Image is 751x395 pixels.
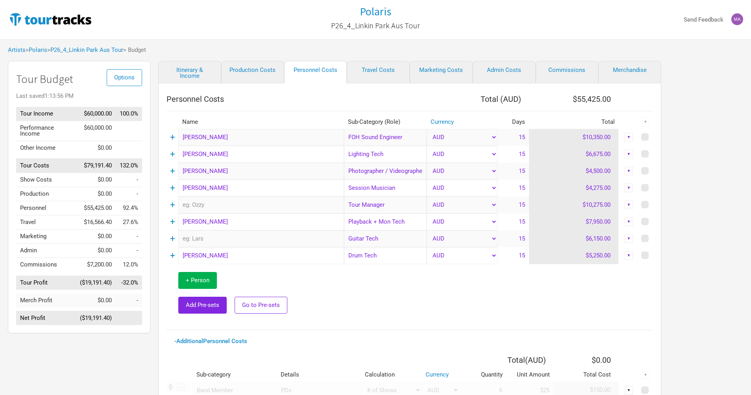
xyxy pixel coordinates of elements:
[29,46,47,53] a: Polaris
[529,197,619,213] td: $10,275.00
[170,166,175,176] a: +
[116,187,142,201] td: Production as % of Tour Income
[361,368,422,382] th: Calculation
[529,163,619,180] td: $4,500.00
[178,297,227,314] button: Add Pre-sets
[116,258,142,272] td: Commissions as % of Tour Income
[235,297,287,314] button: Go to Pre-sets
[170,217,175,227] a: +
[529,91,619,107] th: $55,425.00
[344,115,427,129] th: Sub-Category (Role)
[107,69,142,86] button: Options
[76,173,116,187] td: $0.00
[16,244,76,258] td: Admin
[731,13,743,25] img: Mark
[178,213,344,230] input: eg: John
[170,183,175,193] a: +
[186,277,209,284] span: + Person
[625,386,633,395] div: ▼
[344,197,427,213] div: Tour Manager
[76,159,116,173] td: $79,191.40
[344,129,427,146] div: FOH Sound Engineer
[221,61,284,83] a: Production Costs
[16,276,76,290] td: Tour Profit
[459,352,554,368] th: Total ( AUD )
[498,129,529,146] td: 15
[331,17,420,34] a: P26_4_Linkin Park Aus Tour
[459,368,507,382] th: Quantity
[116,230,142,244] td: Marketing as % of Tour Income
[170,149,175,159] a: +
[625,234,633,243] div: ▼
[529,213,619,230] td: $7,950.00
[116,276,142,290] td: Tour Profit as % of Tour Income
[498,230,529,247] td: 15
[16,187,76,201] td: Production
[76,311,116,325] td: ($19,191.40)
[8,11,93,27] img: TourTracks
[158,61,221,83] a: Itinerary & Income
[498,197,529,213] td: 15
[116,173,142,187] td: Show Costs as % of Tour Income
[178,146,344,163] input: eg: Lily
[16,215,76,230] td: Travel
[277,368,361,382] th: Details
[76,201,116,215] td: $55,425.00
[76,244,116,258] td: $0.00
[529,115,619,129] th: Total
[186,301,219,309] span: Add Pre-sets
[116,294,142,307] td: Merch Profit as % of Tour Income
[178,272,217,289] button: + Person
[498,247,529,264] td: 15
[76,230,116,244] td: $0.00
[360,4,391,18] h1: Polaris
[76,121,116,141] td: $60,000.00
[123,47,146,53] span: > Budget
[431,118,454,125] a: Currency
[16,93,142,99] div: Last saved 1:13:56 PM
[625,184,633,192] div: ▼
[116,201,142,215] td: Personnel as % of Tour Income
[625,200,633,209] div: ▼
[26,47,47,53] span: >
[498,163,529,180] td: 15
[76,276,116,290] td: ($19,191.40)
[284,61,347,83] a: Personnel Costs
[410,61,473,83] a: Marketing Costs
[170,132,175,142] a: +
[529,129,619,146] td: $10,350.00
[684,16,723,23] strong: Send Feedback
[344,247,427,264] div: Drum Tech
[178,230,344,247] input: eg: Lars
[16,141,76,155] td: Other Income
[507,368,554,382] th: Unit Amount
[16,73,142,85] h1: Tour Budget
[554,368,619,382] th: Total Cost
[170,200,175,210] a: +
[344,180,427,197] div: Session Musician
[16,294,76,307] td: Merch Profit
[641,118,650,126] div: ▼
[598,61,661,83] a: Merchandise
[76,107,116,121] td: $60,000.00
[76,258,116,272] td: $7,200.00
[242,301,280,309] span: Go to Pre-sets
[16,173,76,187] td: Show Costs
[529,146,619,163] td: $6,675.00
[16,311,76,325] td: Net Profit
[114,74,135,81] span: Options
[425,371,449,378] a: Currency
[498,213,529,230] td: 15
[344,163,427,180] div: Photographer / Videographer
[16,201,76,215] td: Personnel
[498,146,529,163] td: 15
[178,163,344,180] input: eg: Paul
[170,233,175,244] a: +
[625,150,633,158] div: ▼
[529,230,619,247] td: $6,150.00
[76,294,116,307] td: $0.00
[529,180,619,197] td: $4,275.00
[625,217,633,226] div: ▼
[344,146,427,163] div: Lighting Tech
